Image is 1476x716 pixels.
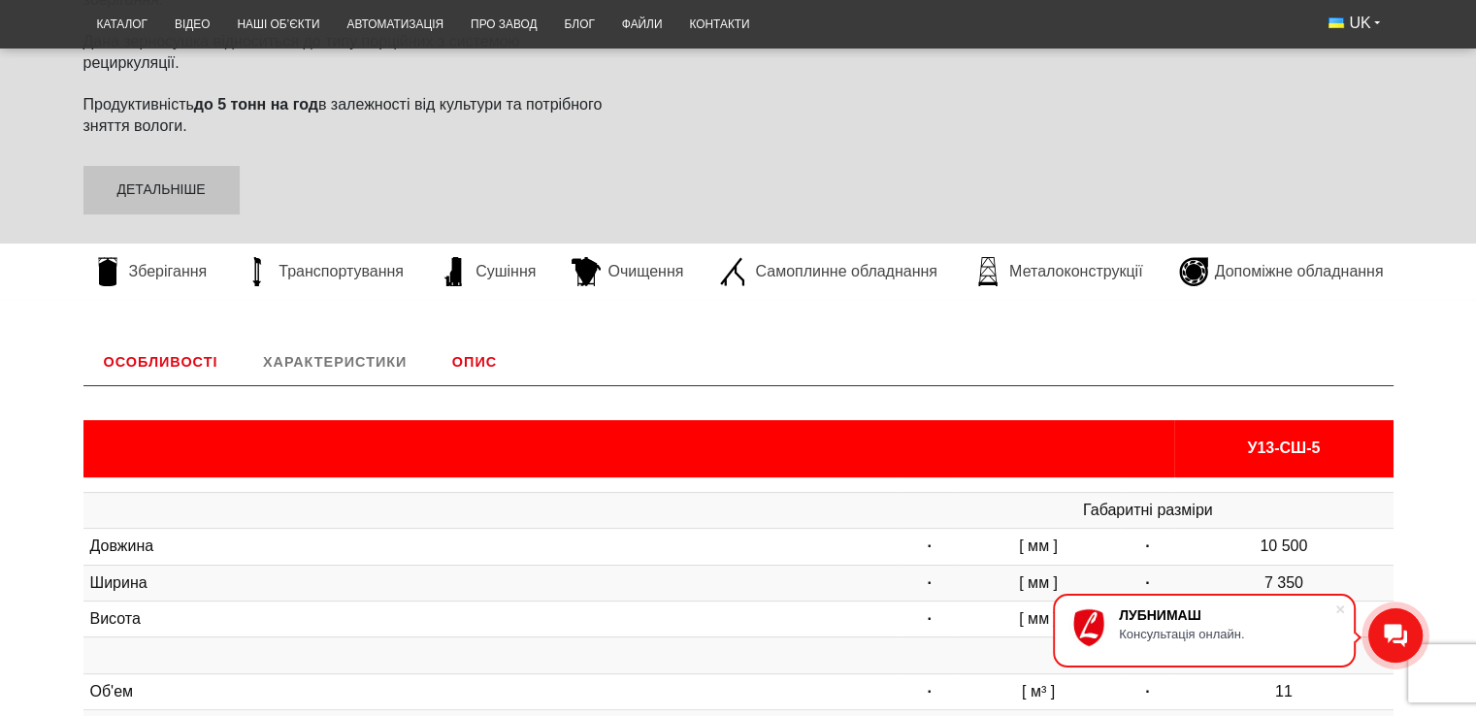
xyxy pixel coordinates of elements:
a: Опис [432,339,517,385]
a: Каталог [83,6,161,44]
strong: · [1145,537,1149,554]
a: Сушіння [430,257,545,286]
td: 10 500 [1174,529,1393,565]
a: Особливості [83,339,239,385]
a: Зберігання [83,257,217,286]
td: Загальна місткість [902,637,1394,673]
span: Металоконструкції [1009,261,1142,282]
td: [ мм ] [956,529,1120,565]
td: 7 350 [1174,565,1393,601]
div: Консультація онлайн. [1119,627,1334,641]
span: Самоплинне обладнання [755,261,936,282]
a: Детальніше [83,166,240,214]
strong: · [1145,574,1149,591]
td: Об'ем [83,673,902,709]
div: ЛУБНИМАШ [1119,607,1334,623]
span: UK [1349,13,1370,34]
button: UK [1315,6,1393,41]
td: 11 [1174,673,1393,709]
a: Контакти [675,6,763,44]
td: Висота [83,602,902,637]
strong: · [1145,683,1149,700]
td: [ мм ] [956,602,1120,637]
a: Допоміжне обладнання [1169,257,1394,286]
a: Наші об’єкти [223,6,333,44]
a: Характеристики [243,339,427,385]
a: Автоматизація [333,6,457,44]
p: Дана зерносушка відноситься до типу порційних з системою рециркуляції. [83,31,612,75]
span: Очищення [607,261,683,282]
strong: · [927,610,931,627]
td: [ мм ] [956,565,1120,601]
td: Довжина [83,529,902,565]
a: Металоконструкції [964,257,1152,286]
img: Українська [1328,17,1344,28]
a: Відео [161,6,223,44]
strong: · [927,683,931,700]
a: Про завод [457,6,550,44]
span: Зберігання [129,261,208,282]
th: У13-СШ-5 [1174,420,1393,477]
td: [ м³ ] [956,673,1120,709]
strong: · [927,537,931,554]
td: Ширина [83,565,902,601]
a: Блог [550,6,607,44]
strong: · [927,574,931,591]
span: Допоміжне обладнання [1215,261,1384,282]
a: Файли [608,6,676,44]
td: Габаритні разміри [902,492,1394,528]
p: Продуктивність в залежності від культури та потрібного зняття вологи. [83,94,612,138]
a: Очищення [562,257,693,286]
span: Сушіння [476,261,536,282]
strong: до 5 тонн на год [194,96,318,113]
a: Транспортування [233,257,413,286]
span: Транспортування [279,261,404,282]
a: Самоплинне обладнання [709,257,946,286]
